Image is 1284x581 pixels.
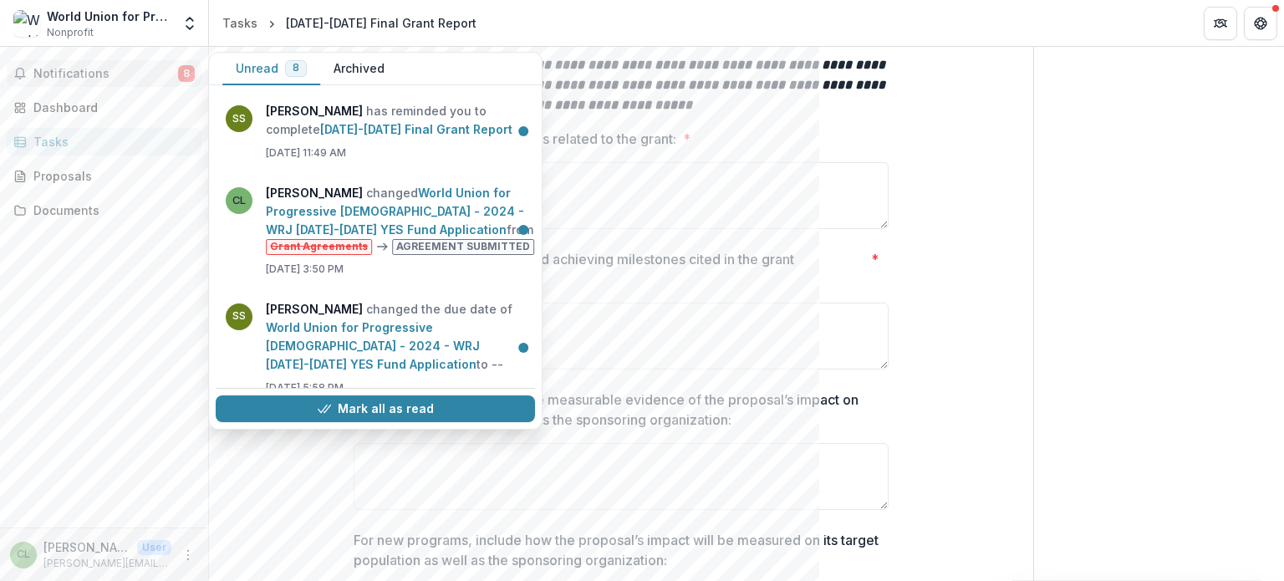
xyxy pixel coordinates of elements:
[7,128,201,155] a: Tasks
[47,25,94,40] span: Nonprofit
[178,7,201,40] button: Open entity switcher
[7,196,201,224] a: Documents
[320,53,398,85] button: Archived
[137,540,171,555] p: User
[266,419,542,490] p: changed from
[33,133,188,150] div: Tasks
[222,53,320,85] button: Unread
[266,102,525,139] p: has reminded you to complete
[293,62,299,74] span: 8
[7,94,201,121] a: Dashboard
[266,262,541,277] p: [DATE] 3:50 PM
[178,545,198,565] button: More
[33,201,188,219] div: Documents
[266,320,480,371] a: World Union for Progressive [DEMOGRAPHIC_DATA] - 2024 - WRJ [DATE]-[DATE] YES Fund Application
[33,99,188,116] div: Dashboard
[13,10,40,37] img: World Union for Progressive Judaism
[33,67,178,81] span: Notifications
[216,11,483,35] nav: breadcrumb
[7,162,201,190] a: Proposals
[216,395,535,422] button: Mark all as read
[222,14,257,32] div: Tasks
[266,300,525,374] p: changed the due date of to --
[320,122,512,136] a: [DATE]-[DATE] Final Grant Report
[17,549,30,560] div: Claudia Laurelli
[178,65,195,82] span: 8
[216,11,264,35] a: Tasks
[286,14,476,32] div: [DATE]-[DATE] Final Grant Report
[354,249,864,289] p: An account of progress toward achieving milestones cited in the grant application:
[33,167,188,185] div: Proposals
[354,390,879,430] p: For existing programs, include measurable evidence of the proposal’s impact on the target populat...
[266,186,524,237] a: World Union for Progressive [DEMOGRAPHIC_DATA] - 2024 - WRJ [DATE]-[DATE] YES Fund Application
[43,538,130,556] p: [PERSON_NAME]
[1204,7,1237,40] button: Partners
[266,184,541,255] p: changed from
[47,8,171,25] div: World Union for Progressive [DEMOGRAPHIC_DATA]
[1244,7,1277,40] button: Get Help
[43,556,171,571] p: [PERSON_NAME][EMAIL_ADDRESS][DOMAIN_NAME]
[354,530,879,570] p: For new programs, include how the proposal’s impact will be measured on its target population as ...
[7,60,201,87] button: Notifications8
